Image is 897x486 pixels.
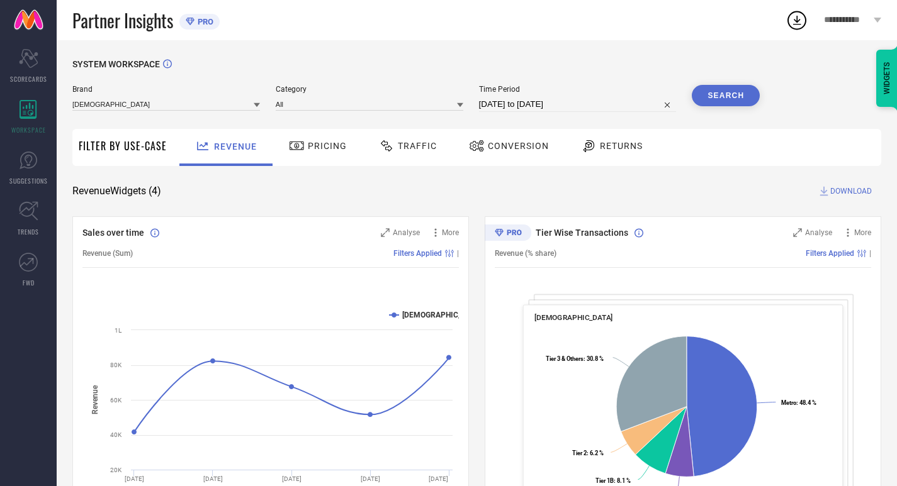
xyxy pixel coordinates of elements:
span: Revenue Widgets ( 4 ) [72,185,161,197]
text: : 30.8 % [546,355,604,362]
span: Pricing [308,141,347,151]
span: FWD [23,278,35,287]
span: Returns [600,141,643,151]
tspan: Revenue [91,385,99,414]
div: Premium [485,224,531,243]
span: Category [276,85,463,94]
span: Revenue [214,141,257,152]
span: SYSTEM WORKSPACE [72,59,160,69]
span: Conversion [488,141,549,151]
text: : 8.1 % [595,477,631,484]
span: SUGGESTIONS [9,176,48,185]
span: Partner Insights [72,8,173,33]
text: : 48.4 % [781,399,816,406]
span: TRENDS [18,227,39,236]
span: Filters Applied [393,249,442,258]
span: WORKSPACE [11,125,46,135]
text: [DATE] [282,475,302,482]
span: | [869,249,871,258]
text: 60K [110,397,122,404]
text: 20K [110,467,122,473]
span: More [442,228,459,237]
text: 80K [110,362,122,368]
span: Traffic [398,141,437,151]
span: DOWNLOAD [830,185,872,197]
span: Analyse [393,228,420,237]
span: [DEMOGRAPHIC_DATA] [534,313,613,322]
span: Analyse [805,228,832,237]
span: Filter By Use-Case [79,138,167,153]
tspan: Tier 2 [572,450,587,456]
svg: Zoom [793,228,802,237]
tspan: Tier 3 & Others [546,355,584,362]
text: 40K [110,431,122,438]
tspan: Tier 1B [595,477,614,484]
span: Revenue (% share) [495,249,556,258]
text: [DEMOGRAPHIC_DATA] [402,311,482,319]
text: [DATE] [429,475,448,482]
span: Brand [72,85,260,94]
tspan: Metro [781,399,796,406]
div: Open download list [786,9,808,31]
span: | [457,249,459,258]
span: Sales over time [82,228,144,238]
span: Filters Applied [806,249,854,258]
span: PRO [195,17,213,26]
span: Tier Wise Transactions [536,228,628,238]
text: [DATE] [203,475,223,482]
span: SCORECARDS [10,74,47,84]
span: Time Period [479,85,677,94]
text: 1L [115,327,122,334]
text: [DATE] [361,475,380,482]
span: More [854,228,871,237]
text: : 6.2 % [572,450,604,456]
svg: Zoom [381,228,390,237]
button: Search [692,85,760,106]
input: Select time period [479,97,677,112]
span: Revenue (Sum) [82,249,133,258]
text: [DATE] [125,475,144,482]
